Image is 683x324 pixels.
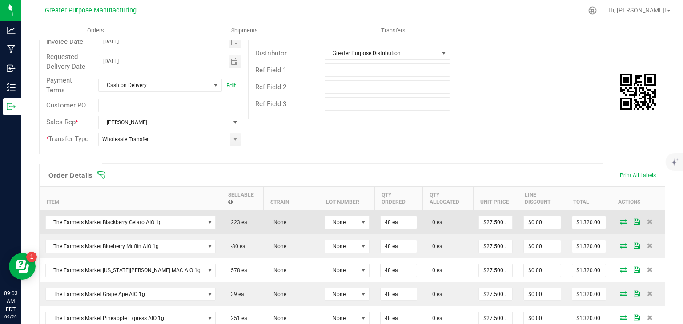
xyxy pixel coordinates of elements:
[381,240,417,253] input: 0
[479,216,512,229] input: 0
[566,186,611,210] th: Total
[381,288,417,300] input: 0
[269,267,286,273] span: None
[524,240,561,253] input: 0
[269,291,286,297] span: None
[99,116,229,129] span: [PERSON_NAME]
[630,291,643,296] span: Save Order Detail
[375,186,423,210] th: Qty Ordered
[226,243,245,249] span: -30 ea
[428,219,442,225] span: 0 ea
[572,216,606,229] input: 0
[381,264,417,277] input: 0
[524,216,561,229] input: 0
[479,288,512,300] input: 0
[587,6,598,15] div: Manage settings
[620,74,656,110] qrcode: 00000571
[428,291,442,297] span: 0 ea
[255,100,286,108] span: Ref Field 3
[46,76,72,95] span: Payment Terms
[7,64,16,73] inline-svg: Inbound
[524,288,561,300] input: 0
[226,315,247,321] span: 251 ea
[7,83,16,92] inline-svg: Inventory
[40,186,221,210] th: Item
[226,82,236,89] a: Edit
[479,240,512,253] input: 0
[630,267,643,272] span: Save Order Detail
[99,79,210,91] span: Cash on Delivery
[630,243,643,248] span: Save Order Detail
[45,7,137,14] span: Greater Purpose Manufacturing
[325,216,358,229] span: None
[572,288,606,300] input: 0
[255,83,286,91] span: Ref Field 2
[473,186,518,210] th: Unit Price
[7,102,16,111] inline-svg: Outbound
[229,36,241,48] span: Toggle calendar
[229,55,241,68] span: Toggle calendar
[46,240,205,253] span: The Farmers Market Blueberry Muffin AIO 1g
[9,253,36,280] iframe: Resource center
[319,186,375,210] th: Lot Number
[319,21,468,40] a: Transfers
[479,264,512,277] input: 0
[369,27,418,35] span: Transfers
[46,118,76,126] span: Sales Rep
[572,264,606,277] input: 0
[428,267,442,273] span: 0 ea
[45,240,216,253] span: NO DATA FOUND
[46,53,85,71] span: Requested Delivery Date
[643,267,657,272] span: Delete Order Detail
[45,288,216,301] span: NO DATA FOUND
[264,186,319,210] th: Strain
[325,240,358,253] span: None
[7,45,16,54] inline-svg: Manufacturing
[219,27,270,35] span: Shipments
[221,186,263,210] th: Sellable
[45,264,216,277] span: NO DATA FOUND
[643,219,657,224] span: Delete Order Detail
[572,240,606,253] input: 0
[46,264,205,277] span: The Farmers Market [US_STATE][PERSON_NAME] MAC AIO 1g
[325,264,358,277] span: None
[46,216,205,229] span: The Farmers Market Blackberry Gelato AIO 1g
[643,315,657,320] span: Delete Order Detail
[4,289,17,313] p: 09:03 AM EDT
[630,315,643,320] span: Save Order Detail
[269,219,286,225] span: None
[7,26,16,35] inline-svg: Analytics
[524,264,561,277] input: 0
[170,21,319,40] a: Shipments
[255,49,287,57] span: Distributor
[428,243,442,249] span: 0 ea
[611,186,665,210] th: Actions
[226,291,244,297] span: 39 ea
[46,135,88,143] span: Transfer Type
[75,27,116,35] span: Orders
[643,291,657,296] span: Delete Order Detail
[4,313,17,320] p: 09/26
[620,74,656,110] img: Scan me!
[226,267,247,273] span: 578 ea
[226,219,247,225] span: 223 ea
[381,216,417,229] input: 0
[518,186,566,210] th: Line Discount
[428,315,442,321] span: 0 ea
[46,38,83,46] span: Invoice Date
[422,186,473,210] th: Qty Allocated
[26,252,37,262] iframe: Resource center unread badge
[269,315,286,321] span: None
[325,288,358,300] span: None
[608,7,666,14] span: Hi, [PERSON_NAME]!
[255,66,286,74] span: Ref Field 1
[46,288,205,300] span: The Farmers Market Grape Ape AIO 1g
[46,101,86,109] span: Customer PO
[48,172,92,179] h1: Order Details
[21,21,170,40] a: Orders
[643,243,657,248] span: Delete Order Detail
[630,219,643,224] span: Save Order Detail
[325,47,438,59] span: Greater Purpose Distribution
[269,243,286,249] span: None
